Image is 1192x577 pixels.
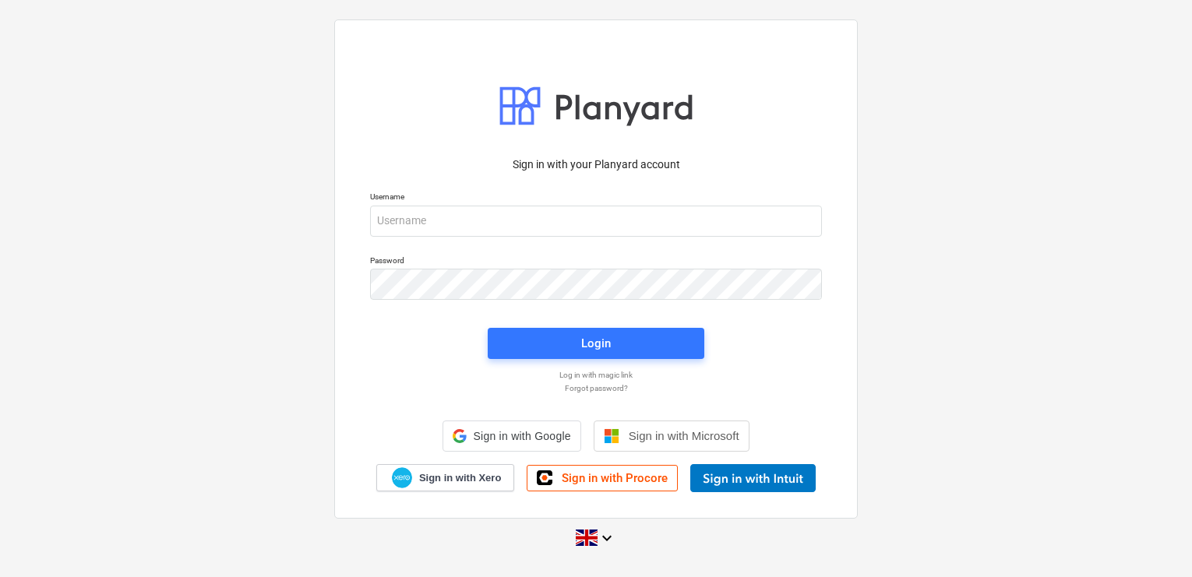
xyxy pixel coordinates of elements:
p: Username [370,192,822,205]
span: Sign in with Google [473,430,570,442]
a: Sign in with Procore [527,465,678,491]
span: Sign in with Xero [419,471,501,485]
i: keyboard_arrow_down [598,529,616,547]
span: Sign in with Microsoft [629,429,739,442]
img: Xero logo [392,467,412,488]
a: Sign in with Xero [376,464,515,491]
input: Username [370,206,822,237]
img: Microsoft logo [604,428,619,444]
button: Login [488,328,704,359]
div: Sign in with Google [443,420,580,452]
div: Login [581,333,611,354]
a: Log in with magic link [362,370,830,380]
p: Password [370,255,822,269]
p: Sign in with your Planyard account [370,157,822,173]
a: Forgot password? [362,383,830,393]
span: Sign in with Procore [562,471,668,485]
